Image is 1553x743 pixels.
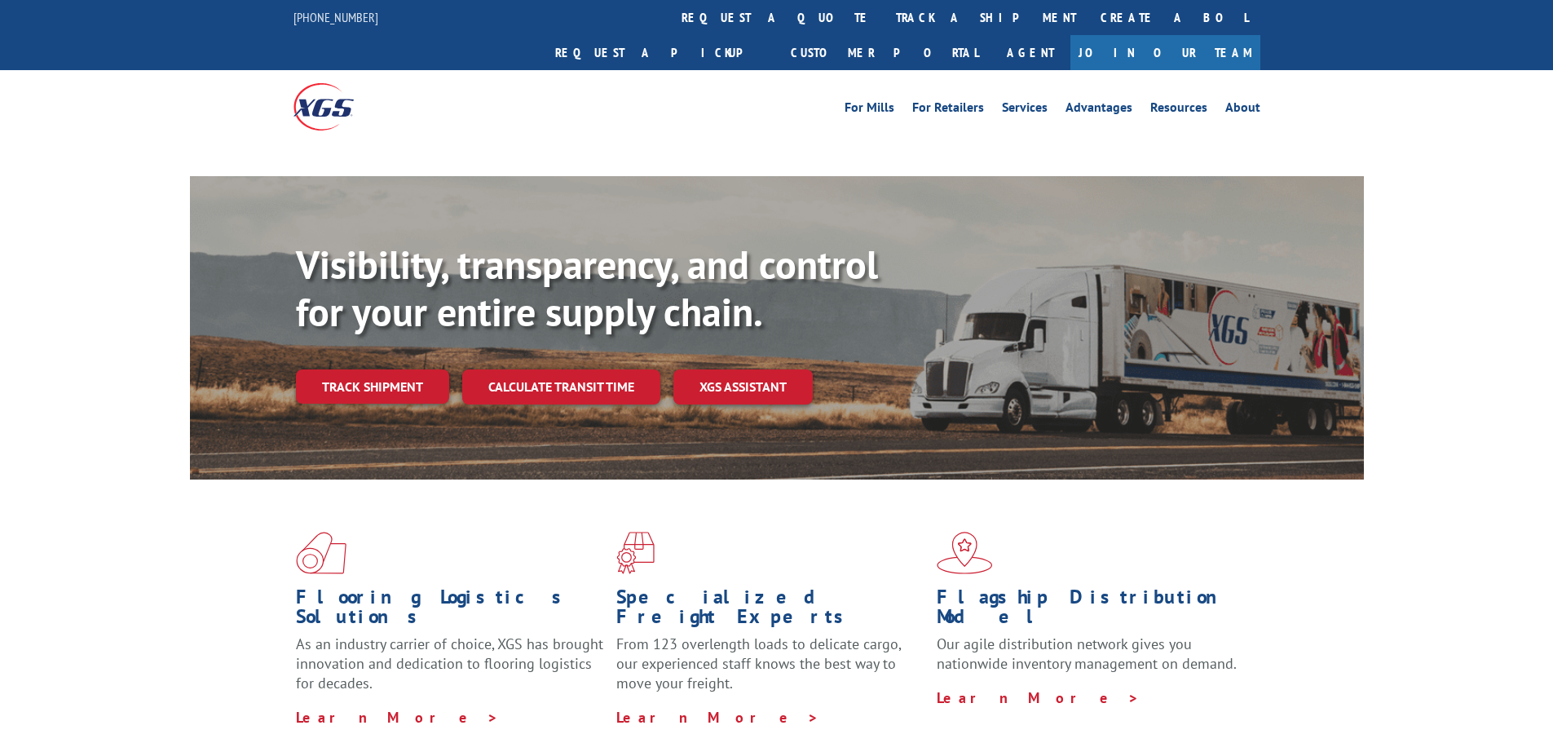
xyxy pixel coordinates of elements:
[293,9,378,25] a: [PHONE_NUMBER]
[1070,35,1260,70] a: Join Our Team
[1150,101,1207,119] a: Resources
[616,532,655,574] img: xgs-icon-focused-on-flooring-red
[543,35,779,70] a: Request a pickup
[616,587,924,635] h1: Specialized Freight Experts
[845,101,894,119] a: For Mills
[779,35,990,70] a: Customer Portal
[937,532,993,574] img: xgs-icon-flagship-distribution-model-red
[616,708,819,727] a: Learn More >
[1002,101,1048,119] a: Services
[673,369,813,405] a: XGS ASSISTANT
[296,532,346,574] img: xgs-icon-total-supply-chain-intelligence-red
[296,239,878,337] b: Visibility, transparency, and control for your entire supply chain.
[296,708,499,727] a: Learn More >
[937,688,1140,707] a: Learn More >
[296,369,449,404] a: Track shipment
[616,635,924,707] p: From 123 overlength loads to delicate cargo, our experienced staff knows the best way to move you...
[937,587,1245,635] h1: Flagship Distribution Model
[912,101,984,119] a: For Retailers
[990,35,1070,70] a: Agent
[296,587,604,635] h1: Flooring Logistics Solutions
[937,635,1237,673] span: Our agile distribution network gives you nationwide inventory management on demand.
[1065,101,1132,119] a: Advantages
[462,369,660,405] a: Calculate transit time
[1225,101,1260,119] a: About
[296,635,603,692] span: As an industry carrier of choice, XGS has brought innovation and dedication to flooring logistics...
